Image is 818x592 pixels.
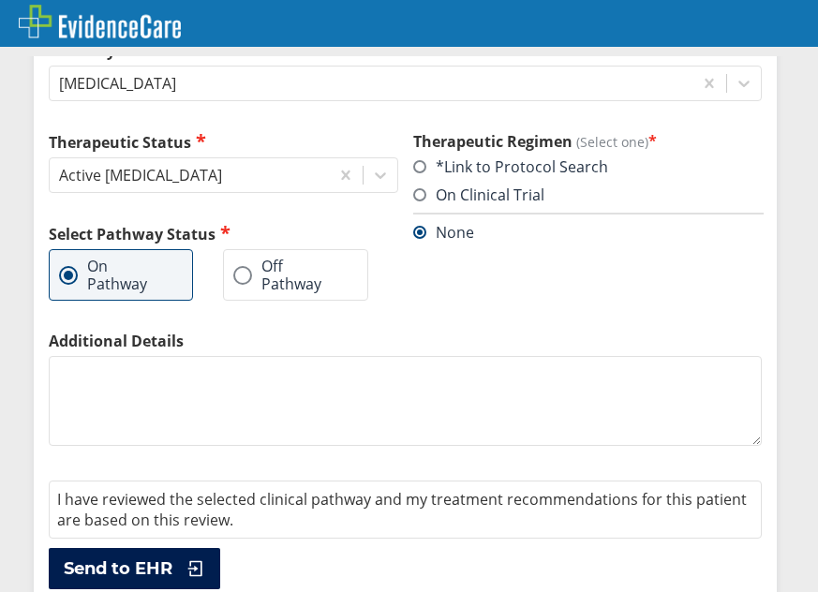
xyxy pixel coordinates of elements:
[59,165,222,185] div: Active [MEDICAL_DATA]
[57,489,747,530] span: I have reviewed the selected clinical pathway and my treatment recommendations for this patient a...
[59,258,164,292] label: On Pathway
[413,131,763,152] h3: Therapeutic Regimen
[413,185,544,205] label: On Clinical Trial
[49,131,398,153] label: Therapeutic Status
[59,73,176,94] div: [MEDICAL_DATA]
[49,223,398,244] h2: Select Pathway Status
[233,258,339,292] label: Off Pathway
[64,557,172,580] span: Send to EHR
[49,548,220,589] button: Send to EHR
[49,331,762,351] label: Additional Details
[413,156,608,177] label: *Link to Protocol Search
[413,222,474,243] label: None
[576,133,648,151] span: (Select one)
[19,5,181,38] img: EvidenceCare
